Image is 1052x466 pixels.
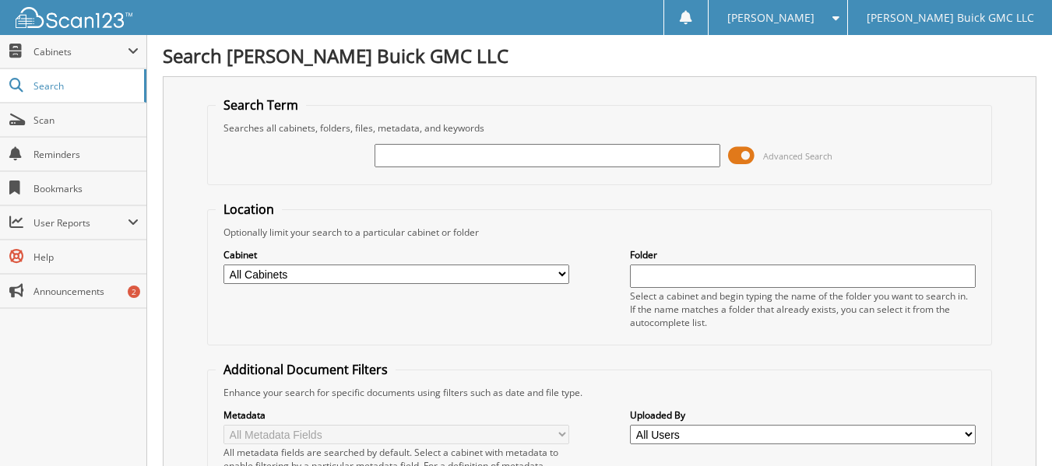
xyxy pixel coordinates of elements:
[33,216,128,229] span: User Reports
[33,45,128,58] span: Cabinets
[33,285,139,298] span: Announcements
[216,386,983,399] div: Enhance your search for specific documents using filters such as date and file type.
[216,96,306,114] legend: Search Term
[223,408,569,422] label: Metadata
[163,43,1036,68] h1: Search [PERSON_NAME] Buick GMC LLC
[630,248,976,261] label: Folder
[33,251,139,264] span: Help
[867,13,1034,23] span: [PERSON_NAME] Buick GMC LLC
[128,286,140,298] div: 2
[216,201,282,218] legend: Location
[33,148,139,161] span: Reminders
[33,79,136,93] span: Search
[216,121,983,135] div: Searches all cabinets, folders, files, metadata, and keywords
[974,391,1052,466] iframe: Chat Widget
[630,408,976,422] label: Uploaded By
[33,114,139,127] span: Scan
[727,13,815,23] span: [PERSON_NAME]
[33,182,139,195] span: Bookmarks
[16,7,132,28] img: scan123-logo-white.svg
[216,361,396,378] legend: Additional Document Filters
[223,248,569,261] label: Cabinet
[630,289,976,329] div: Select a cabinet and begin typing the name of the folder you want to search in. If the name match...
[763,150,832,162] span: Advanced Search
[216,226,983,239] div: Optionally limit your search to a particular cabinet or folder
